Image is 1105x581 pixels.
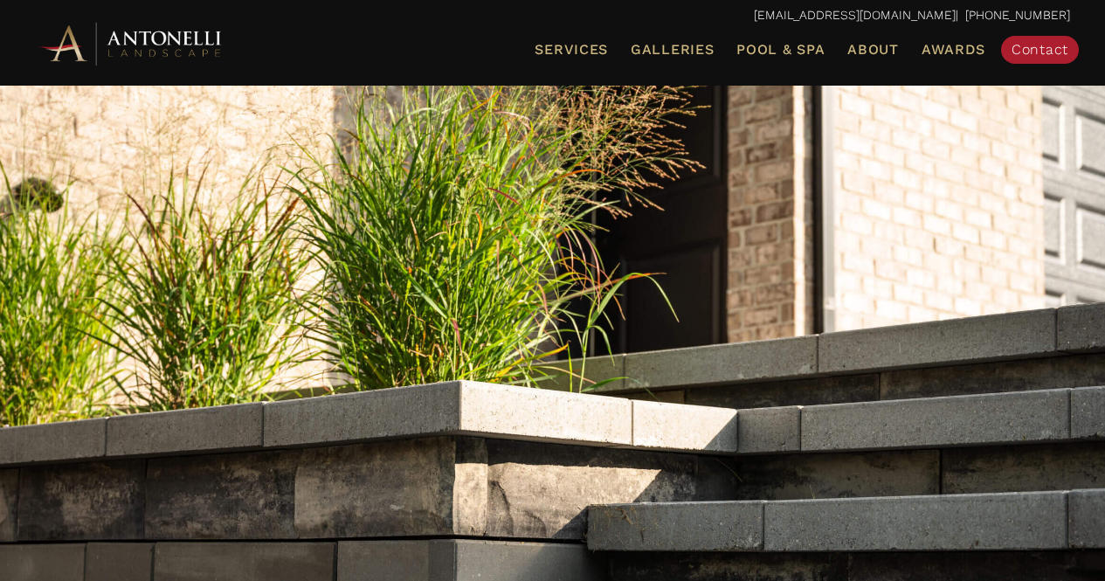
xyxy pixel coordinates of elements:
[1012,41,1068,58] span: Contact
[840,38,906,61] a: About
[847,43,899,57] span: About
[535,43,608,57] span: Services
[729,38,832,61] a: Pool & Spa
[922,41,985,58] span: Awards
[754,8,956,22] a: [EMAIL_ADDRESS][DOMAIN_NAME]
[35,19,227,67] img: Antonelli Horizontal Logo
[631,41,714,58] span: Galleries
[736,41,825,58] span: Pool & Spa
[915,38,992,61] a: Awards
[1001,36,1079,64] a: Contact
[35,4,1070,27] p: | [PHONE_NUMBER]
[624,38,721,61] a: Galleries
[528,38,615,61] a: Services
